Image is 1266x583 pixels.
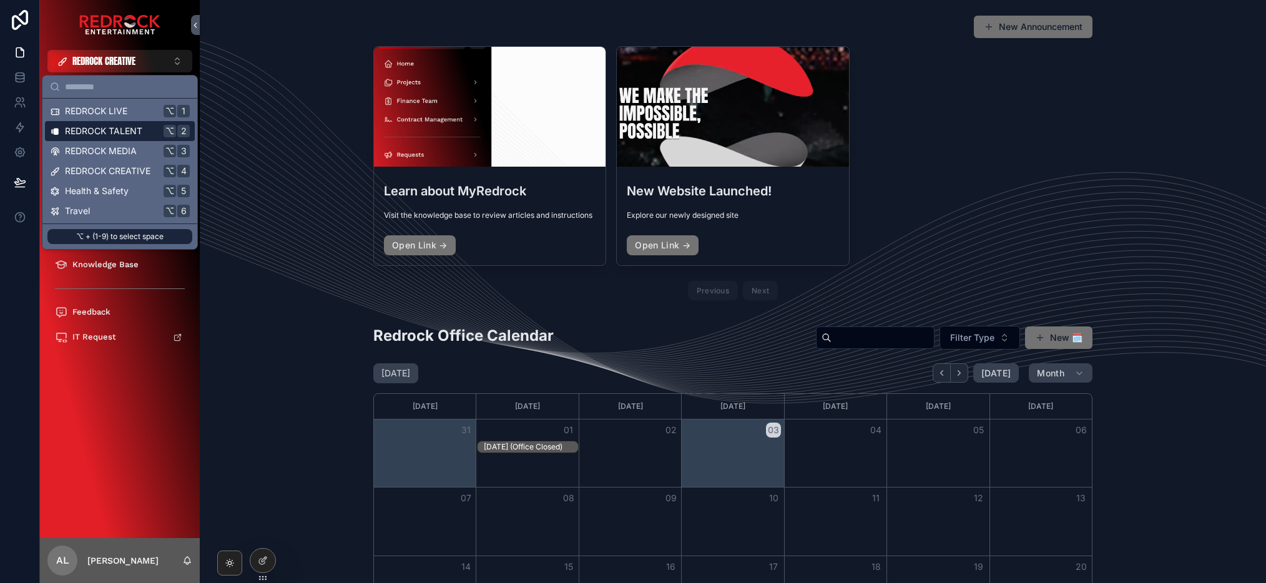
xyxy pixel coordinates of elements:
[971,491,986,506] button: 12
[561,423,576,438] button: 01
[376,394,474,419] div: [DATE]
[373,325,554,346] h2: Redrock Office Calendar
[1074,423,1089,438] button: 06
[165,106,175,116] span: ⌥
[373,46,606,266] a: Learn about MyRedrockVisit the knowledge base to review articles and instructionsOpen Link →
[47,326,192,348] a: IT Request
[40,72,200,365] div: scrollable content
[1029,363,1092,383] button: Month
[65,165,150,177] span: REDROCK CREATIVE
[381,367,410,380] h2: [DATE]
[940,326,1020,350] button: Select Button
[179,126,189,136] span: 2
[47,253,192,276] a: Knowledge Base
[179,166,189,176] span: 4
[684,394,782,419] div: [DATE]
[179,186,189,196] span: 5
[79,15,160,35] img: App logo
[971,423,986,438] button: 05
[951,363,968,383] button: Next
[868,491,883,506] button: 11
[561,559,576,574] button: 15
[766,423,781,438] button: 03
[56,553,69,568] span: AL
[664,423,679,438] button: 02
[65,185,129,197] span: Health & Safety
[766,559,781,574] button: 17
[165,146,175,156] span: ⌥
[179,106,189,116] span: 1
[47,301,192,323] a: Feedback
[384,235,456,255] a: Open Link →
[664,559,679,574] button: 16
[766,491,781,506] button: 10
[561,491,576,506] button: 08
[72,55,135,67] span: REDROCK CREATIVE
[981,368,1011,379] span: [DATE]
[484,441,577,453] div: Labor Day (Office Closed)
[65,105,127,117] span: REDROCK LIVE
[933,363,951,383] button: Back
[458,423,473,438] button: 31
[179,206,189,216] span: 6
[973,363,1019,383] button: [DATE]
[87,554,159,567] p: [PERSON_NAME]
[1074,491,1089,506] button: 13
[72,260,139,270] span: Knowledge Base
[617,47,848,167] div: Screenshot-2025-08-19-at-10.28.09-AM.png
[1074,559,1089,574] button: 20
[374,47,606,167] div: Screenshot-2025-08-19-at-2.09.49-PM.png
[65,125,142,137] span: REDROCK TALENT
[72,332,116,342] span: IT Request
[950,331,994,344] span: Filter Type
[1025,326,1092,349] button: New 🗓️
[992,394,1090,419] div: [DATE]
[889,394,987,419] div: [DATE]
[484,442,577,452] div: [DATE] (Office Closed)
[616,46,849,266] a: New Website Launched!Explore our newly designed siteOpen Link →
[581,394,679,419] div: [DATE]
[42,99,197,223] div: Suggestions
[65,145,137,157] span: REDROCK MEDIA
[971,559,986,574] button: 19
[974,16,1092,38] button: New Announcement
[165,166,175,176] span: ⌥
[627,210,838,220] span: Explore our newly designed site
[868,423,883,438] button: 04
[664,491,679,506] button: 09
[165,186,175,196] span: ⌥
[47,50,192,72] button: Select Button
[165,126,175,136] span: ⌥
[165,206,175,216] span: ⌥
[627,182,838,200] h3: New Website Launched!
[384,182,596,200] h3: Learn about MyRedrock
[1037,368,1064,379] span: Month
[179,146,189,156] span: 3
[478,394,576,419] div: [DATE]
[72,307,110,317] span: Feedback
[458,559,473,574] button: 14
[65,205,90,217] span: Travel
[787,394,885,419] div: [DATE]
[458,491,473,506] button: 07
[384,210,596,220] span: Visit the knowledge base to review articles and instructions
[627,235,699,255] a: Open Link →
[47,229,192,244] p: ⌥ + (1-9) to select space
[868,559,883,574] button: 18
